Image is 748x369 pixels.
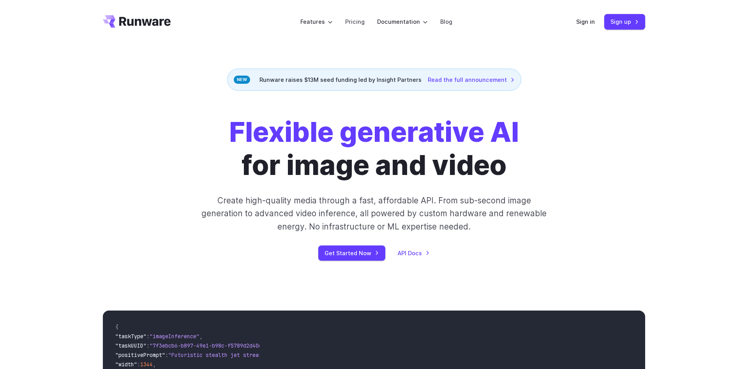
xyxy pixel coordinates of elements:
a: Get Started Now [318,245,385,261]
span: "7f3ebcb6-b897-49e1-b98c-f5789d2d40d7" [150,342,268,349]
span: { [115,323,118,330]
p: Create high-quality media through a fast, affordable API. From sub-second image generation to adv... [201,194,548,233]
a: Pricing [345,17,365,26]
label: Features [300,17,333,26]
span: , [153,361,156,368]
span: "Futuristic stealth jet streaking through a neon-lit cityscape with glowing purple exhaust" [168,351,452,358]
span: 1344 [140,361,153,368]
div: Runware raises $13M seed funding led by Insight Partners [227,69,521,91]
a: Go to / [103,15,171,28]
h1: for image and video [229,116,519,182]
span: : [137,361,140,368]
a: API Docs [398,249,430,258]
a: Blog [440,17,452,26]
strong: Flexible generative AI [229,115,519,148]
a: Sign up [604,14,645,29]
span: "taskType" [115,333,146,340]
label: Documentation [377,17,428,26]
span: : [165,351,168,358]
span: "taskUUID" [115,342,146,349]
a: Sign in [576,17,595,26]
span: , [199,333,203,340]
a: Read the full announcement [428,75,515,84]
span: : [146,333,150,340]
span: : [146,342,150,349]
span: "imageInference" [150,333,199,340]
span: "positivePrompt" [115,351,165,358]
span: "width" [115,361,137,368]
